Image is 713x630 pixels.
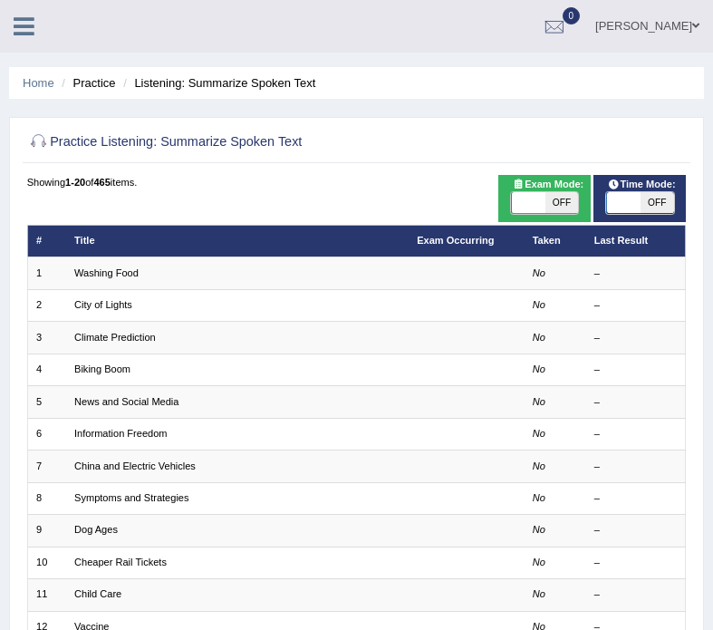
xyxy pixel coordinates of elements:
li: Listening: Summarize Spoken Text [119,74,315,92]
td: 7 [27,451,66,482]
td: 9 [27,515,66,547]
th: Taken [524,225,585,257]
em: No [533,332,545,343]
td: 3 [27,322,66,354]
a: Dog Ages [74,524,118,535]
span: OFF [544,192,578,214]
a: Child Care [74,588,121,599]
span: Time Mode: [602,177,681,193]
a: News and Social Media [74,396,178,407]
em: No [533,267,545,278]
div: – [594,331,677,345]
b: 465 [93,177,110,188]
div: – [594,491,677,506]
em: No [533,492,545,503]
div: – [594,556,677,570]
div: Showing of items. [27,175,687,189]
a: City of Lights [74,299,132,310]
td: 11 [27,579,66,611]
td: 8 [27,482,66,514]
div: Show exams occurring in exams [498,175,591,222]
div: – [594,363,677,377]
td: 2 [27,289,66,321]
div: – [594,460,677,474]
a: China and Electric Vehicles [74,460,196,471]
b: 1-20 [65,177,85,188]
a: Information Freedom [74,428,168,439]
div: – [594,298,677,313]
span: OFF [641,192,674,214]
li: Practice [57,74,115,92]
h2: Practice Listening: Summarize Spoken Text [27,131,436,154]
th: Title [66,225,409,257]
div: – [594,427,677,441]
em: No [533,396,545,407]
div: – [594,523,677,538]
em: No [533,524,545,535]
th: Last Result [585,225,686,257]
div: – [594,587,677,602]
a: Biking Boom [74,363,130,374]
td: 5 [27,386,66,418]
em: No [533,557,545,567]
em: No [533,460,545,471]
em: No [533,588,545,599]
div: – [594,267,677,281]
td: 4 [27,354,66,385]
a: Exam Occurring [417,235,494,246]
em: No [533,428,545,439]
a: Symptoms and Strategies [74,492,188,503]
span: 0 [563,7,581,24]
em: No [533,299,545,310]
td: 1 [27,257,66,289]
td: 10 [27,547,66,578]
a: Cheaper Rail Tickets [74,557,167,567]
a: Home [23,76,54,90]
em: No [533,363,545,374]
div: – [594,395,677,410]
span: Exam Mode: [506,177,590,193]
td: 6 [27,418,66,450]
a: Climate Prediction [74,332,156,343]
th: # [27,225,66,257]
a: Washing Food [74,267,139,278]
